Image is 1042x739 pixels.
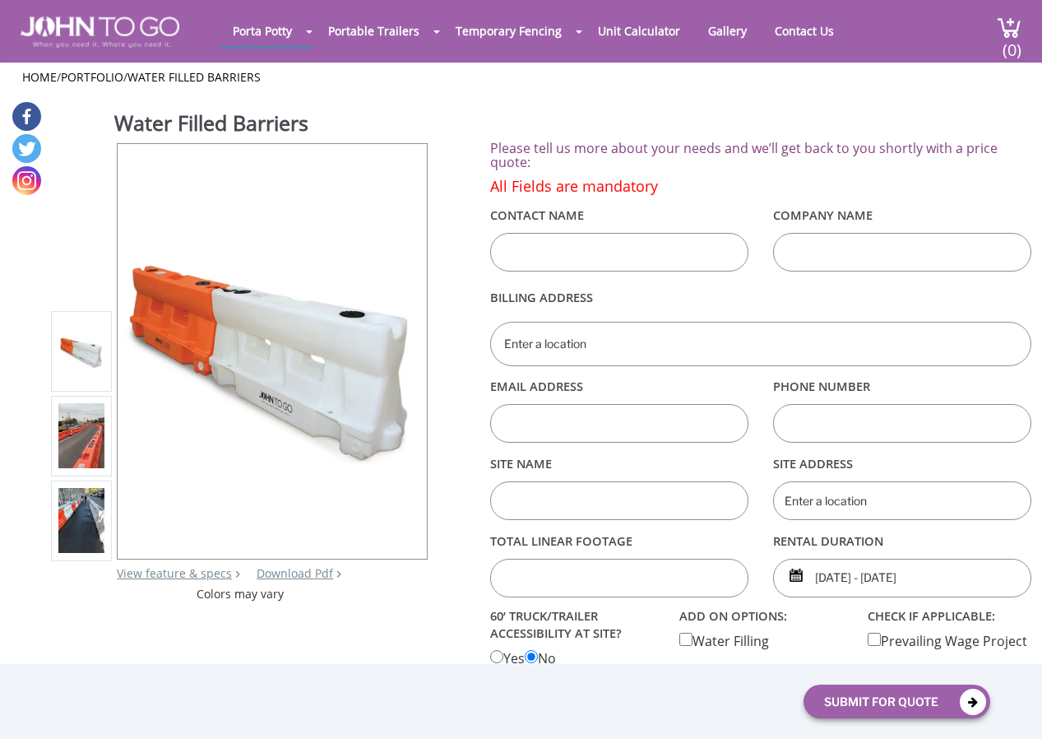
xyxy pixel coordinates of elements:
img: right arrow icon [235,570,240,578]
a: Portfolio [61,69,123,85]
input: Enter a location [773,481,1031,520]
label: rental duration [773,527,1031,554]
button: Submit For Quote [803,685,990,718]
label: check if applicable: [868,604,1031,628]
div: Colors may vary [51,586,428,602]
img: chevron.png [336,570,341,578]
a: Portable Trailers [316,15,432,47]
a: Unit Calculator [586,15,692,47]
label: Email Address [490,373,748,400]
img: JOHN to go [21,16,179,48]
a: Water Filled Barriers [127,69,261,85]
a: Gallery [696,15,759,47]
input: Start date | End date [773,559,1031,597]
h2: Please tell us more about your needs and we’ll get back to you shortly with a price quote: [490,142,1031,170]
a: Porta Potty [220,15,304,47]
a: Download Pdf [257,565,333,581]
ul: / / [22,69,1019,86]
label: Phone Number [773,373,1031,400]
label: add on options: [679,604,843,628]
h1: Water Filled Barriers [114,109,428,142]
a: Home [22,69,57,85]
img: Product [58,331,105,371]
img: Product [58,403,105,468]
h4: All Fields are mandatory [490,179,1031,195]
a: Twitter [12,134,41,163]
a: Temporary Fencing [443,15,574,47]
span: (0) [1002,26,1021,61]
img: Product [58,488,105,553]
label: 60’ TRUCK/TRAILER ACCESSIBILITY AT SITE? [490,604,654,645]
a: Contact Us [762,15,846,47]
label: Total linear footage [490,527,748,554]
label: Billing Address [490,278,1031,317]
a: Facebook [12,102,41,131]
label: Contact Name [490,202,748,229]
a: Instagram [12,166,41,195]
label: Site Address [773,450,1031,477]
input: Enter a location [490,322,1031,366]
label: Site Name [490,450,748,477]
button: Live Chat [976,673,1042,739]
img: cart a [997,16,1021,39]
img: Product [118,218,427,485]
label: Company Name [773,202,1031,229]
div: Water Filling [667,604,855,651]
a: View feature & specs [117,565,232,581]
